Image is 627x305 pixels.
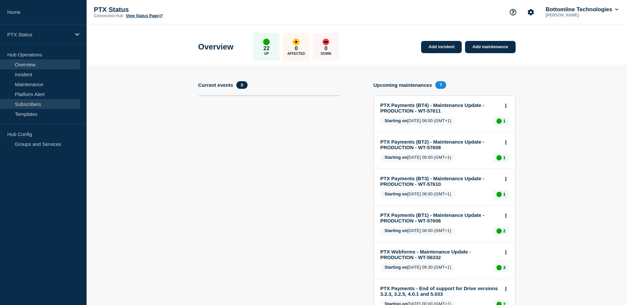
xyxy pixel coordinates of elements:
[323,39,329,45] div: down
[126,14,163,18] a: View Status Page
[380,117,456,125] span: [DATE] 06:00 (GMT+1)
[263,39,270,45] div: up
[506,5,520,19] button: Support
[503,228,505,233] p: 2
[94,6,226,14] p: PTX Status
[380,102,500,114] a: PTX Payments (BT4) - Maintenance Update - PRODUCTION - WT-57611
[435,81,446,89] span: 7
[496,119,502,124] div: up
[198,42,234,51] h1: Overview
[503,119,505,123] p: 1
[236,81,247,89] span: 0
[544,6,620,13] button: Bottomline Technologies
[293,39,299,45] div: affected
[524,5,538,19] button: Account settings
[385,155,408,160] span: Starting on
[264,52,269,55] p: Up
[503,192,505,197] p: 1
[380,190,456,199] span: [DATE] 06:00 (GMT+1)
[385,228,408,233] span: Starting on
[373,82,432,88] h4: Upcoming maintenances
[380,263,456,272] span: [DATE] 06:30 (GMT+1)
[380,227,456,235] span: [DATE] 06:00 (GMT+1)
[496,155,502,160] div: up
[295,45,298,52] p: 0
[544,13,613,17] p: [PERSON_NAME]
[288,52,305,55] p: Affected
[503,265,505,270] p: 3
[380,139,500,150] a: PTX Payments (BT2) - Maintenance Update - PRODUCTION - WT-57608
[496,228,502,234] div: up
[421,41,462,53] a: Add incident
[380,212,500,223] a: PTX Payments (BT1) - Maintenance Update - PRODUCTION - WT-57606
[503,155,505,160] p: 1
[496,192,502,197] div: up
[380,176,500,187] a: PTX Payments (BT3) - Maintenance Update - PRODUCTION - WT-57610
[7,32,71,37] p: PTX Status
[496,265,502,270] div: up
[465,41,515,53] a: Add maintenance
[385,265,408,270] span: Starting on
[380,153,456,162] span: [DATE] 06:00 (GMT+1)
[385,191,408,196] span: Starting on
[325,45,328,52] p: 0
[94,14,123,18] p: Connected Hub
[380,249,500,260] a: PTX Webforms - Maintenance Update - PRODUCTION - WT-56332
[263,45,270,52] p: 22
[385,118,408,123] span: Starting on
[380,286,500,297] a: PTX Payments - End of support for Drive versions 3.2.3, 3.2.5, 4.0.1 and 5.033
[198,82,233,88] h4: Current events
[321,52,331,55] p: Down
